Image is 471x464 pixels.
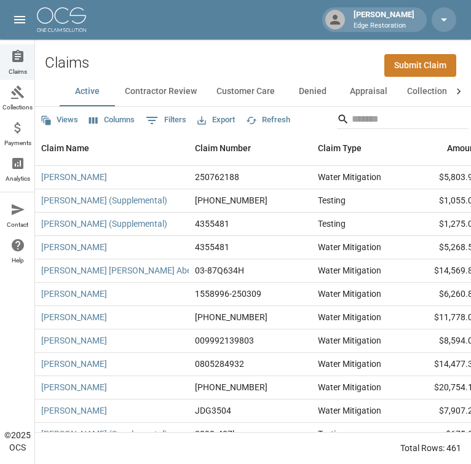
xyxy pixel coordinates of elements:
[41,311,107,323] a: [PERSON_NAME]
[60,77,446,106] div: dynamic tabs
[195,194,267,206] div: 01-009-265702
[41,334,107,347] a: [PERSON_NAME]
[318,241,381,253] div: Water Mitigation
[4,140,31,146] span: Payments
[349,9,419,31] div: [PERSON_NAME]
[318,358,381,370] div: Water Mitigation
[115,77,207,106] button: Contractor Review
[41,131,89,165] div: Claim Name
[195,264,244,277] div: 03-87Q634H
[318,404,381,417] div: Water Mitigation
[340,77,397,106] button: Appraisal
[37,7,86,32] img: ocs-logo-white-transparent.png
[12,258,24,264] span: Help
[194,111,238,130] button: Export
[195,288,261,300] div: 1558996-250309
[195,311,267,323] div: 01-009-257207
[318,171,381,183] div: Water Mitigation
[60,77,115,106] button: Active
[195,358,244,370] div: 0805284932
[243,111,293,130] button: Refresh
[143,111,189,130] button: Show filters
[207,77,285,106] button: Customer Care
[195,334,254,347] div: 009992139803
[45,54,89,72] h2: Claims
[195,171,239,183] div: 250762188
[41,194,167,206] a: [PERSON_NAME] (Supplemental)
[318,218,346,230] div: Testing
[384,54,456,77] a: Submit Claim
[400,442,461,454] div: Total Rows: 461
[318,131,362,165] div: Claim Type
[195,428,237,440] div: 2890r407h
[6,176,30,182] span: Analytics
[86,111,138,130] button: Select columns
[195,381,267,393] div: 01-009-265702
[318,194,346,206] div: Testing
[41,171,107,183] a: [PERSON_NAME]
[285,77,340,106] button: Denied
[35,131,189,165] div: Claim Name
[397,77,461,106] button: Collections
[41,288,107,300] a: [PERSON_NAME]
[195,404,231,417] div: JDG3504
[4,429,31,454] div: © 2025 OCS
[195,131,251,165] div: Claim Number
[354,21,414,31] p: Edge Restoration
[318,311,381,323] div: Water Mitigation
[318,381,381,393] div: Water Mitigation
[312,131,404,165] div: Claim Type
[7,222,28,228] span: Contact
[7,7,32,32] button: open drawer
[189,131,312,165] div: Claim Number
[38,111,81,130] button: Views
[318,428,346,440] div: Testing
[318,288,381,300] div: Water Mitigation
[41,428,167,440] a: [PERSON_NAME] (Supplemental)
[41,264,202,277] a: [PERSON_NAME] [PERSON_NAME] Abelae
[318,334,381,347] div: Water Mitigation
[2,104,33,111] span: Collections
[41,404,107,417] a: [PERSON_NAME]
[41,218,167,230] a: [PERSON_NAME] (Supplemental)
[337,109,469,132] div: Search
[41,381,107,393] a: [PERSON_NAME]
[41,358,107,370] a: [PERSON_NAME]
[9,69,27,75] span: Claims
[318,264,381,277] div: Water Mitigation
[41,241,107,253] a: [PERSON_NAME]
[195,218,229,230] div: 4355481
[195,241,229,253] div: 4355481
